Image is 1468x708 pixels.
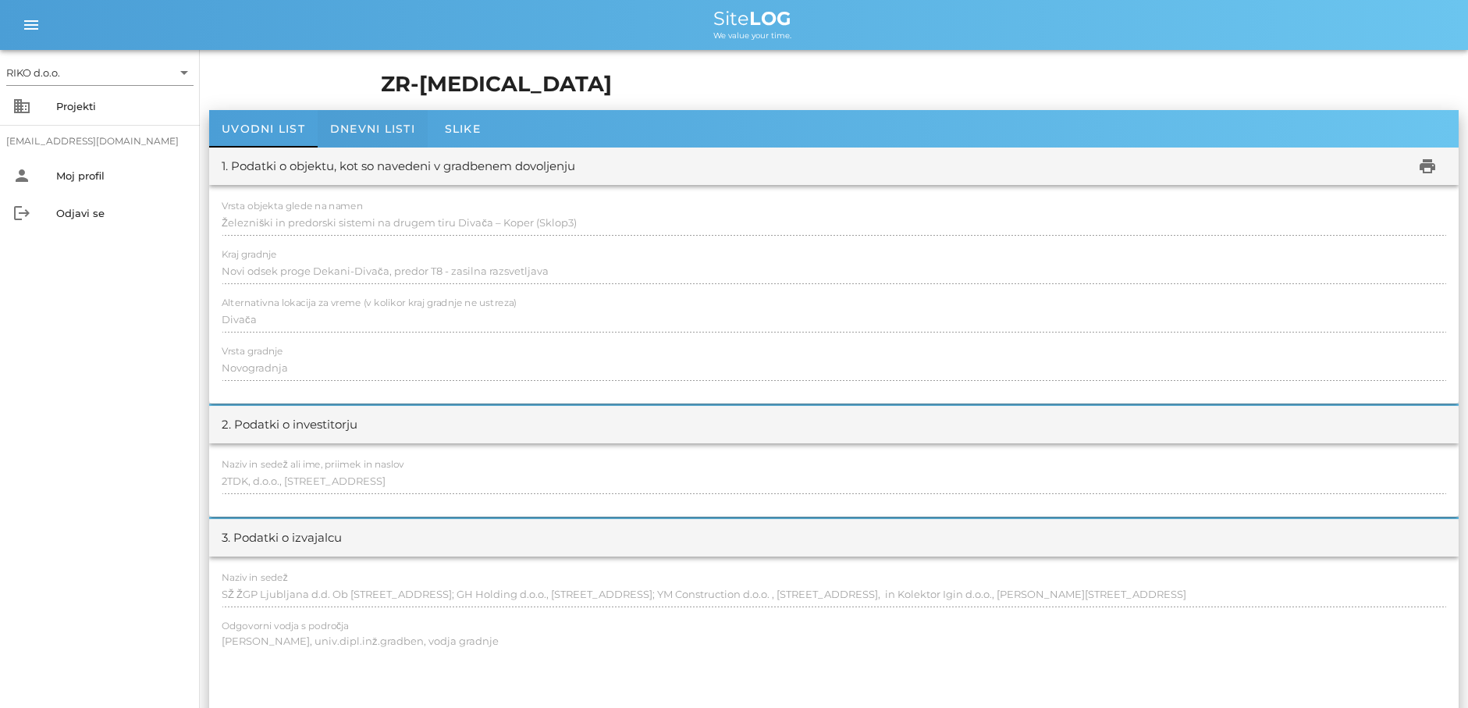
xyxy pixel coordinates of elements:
div: 3. Podatki o izvajalcu [222,529,342,547]
span: Dnevni listi [330,122,415,136]
div: Projekti [56,100,187,112]
i: menu [22,16,41,34]
i: business [12,97,31,116]
span: Site [713,7,791,30]
label: Naziv in sedež [222,572,288,584]
div: RIKO d.o.o. [6,66,60,80]
i: person [12,166,31,185]
span: We value your time. [713,30,791,41]
label: Naziv in sedež ali ime, priimek in naslov [222,459,404,471]
div: 2. Podatki o investitorju [222,416,357,434]
label: Vrsta gradnje [222,346,283,358]
i: logout [12,204,31,222]
div: RIKO d.o.o. [6,60,194,85]
i: arrow_drop_down [175,63,194,82]
i: print [1418,157,1437,176]
div: 1. Podatki o objektu, kot so navedeni v gradbenem dovoljenju [222,158,575,176]
label: Alternativna lokacija za vreme (v kolikor kraj gradnje ne ustreza) [222,297,517,309]
div: Odjavi se [56,207,187,219]
label: Kraj gradnje [222,249,277,261]
span: Uvodni list [222,122,305,136]
span: Slike [445,122,481,136]
h1: ZR-[MEDICAL_DATA] [381,69,1211,101]
label: Odgovorni vodja s področja [222,621,349,632]
div: Pripomoček za klepet [1245,539,1468,708]
label: Vrsta objekta glede na namen [222,201,363,212]
iframe: Chat Widget [1245,539,1468,708]
div: Moj profil [56,169,187,182]
b: LOG [749,7,791,30]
